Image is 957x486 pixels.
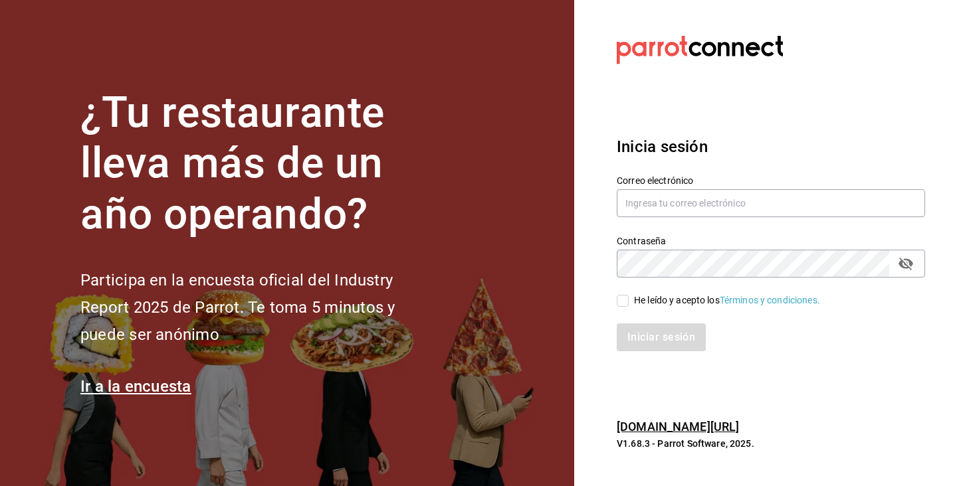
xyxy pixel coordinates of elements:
div: He leído y acepto los [634,293,820,307]
h1: ¿Tu restaurante lleva más de un año operando? [80,88,439,240]
a: [DOMAIN_NAME][URL] [617,420,739,434]
input: Ingresa tu correo electrónico [617,189,925,217]
label: Correo electrónico [617,175,925,185]
h2: Participa en la encuesta oficial del Industry Report 2025 de Parrot. Te toma 5 minutos y puede se... [80,267,439,348]
label: Contraseña [617,236,925,245]
p: V1.68.3 - Parrot Software, 2025. [617,437,925,450]
a: Términos y condiciones. [720,295,820,305]
a: Ir a la encuesta [80,377,191,396]
h3: Inicia sesión [617,135,925,159]
button: passwordField [895,252,917,275]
